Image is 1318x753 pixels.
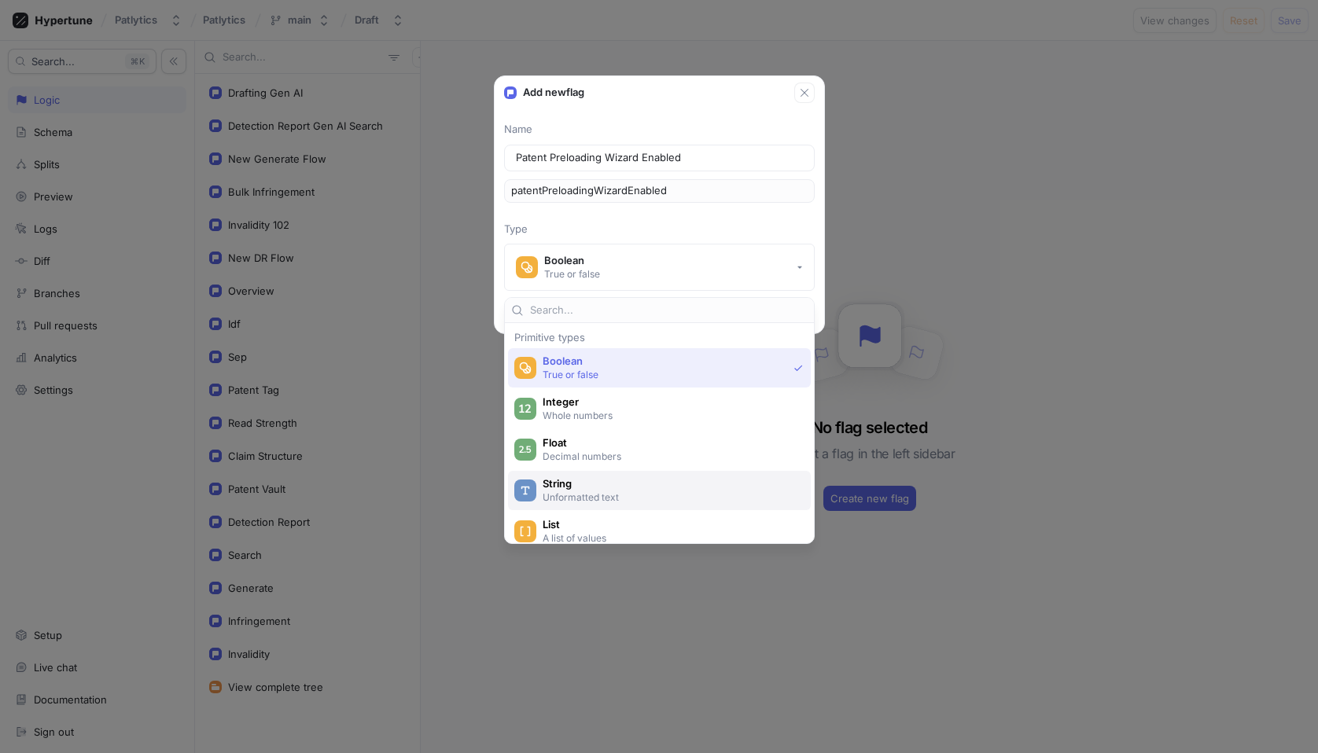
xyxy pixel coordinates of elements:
[543,436,797,450] span: Float
[543,409,794,422] p: Whole numbers
[530,303,808,318] input: Search...
[543,531,794,545] p: A list of values
[544,267,600,281] div: True or false
[544,254,600,267] div: Boolean
[543,518,797,531] span: List
[523,85,584,101] p: Add new flag
[516,150,803,166] input: Enter a name for this flag
[504,244,815,291] button: BooleanTrue or false
[508,332,811,342] div: Primitive types
[504,222,815,237] p: Type
[543,395,797,409] span: Integer
[543,490,794,504] p: Unformatted text
[543,368,787,381] p: True or false
[543,354,787,368] span: Boolean
[543,450,794,463] p: Decimal numbers
[504,122,815,138] p: Name
[543,477,797,490] span: String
